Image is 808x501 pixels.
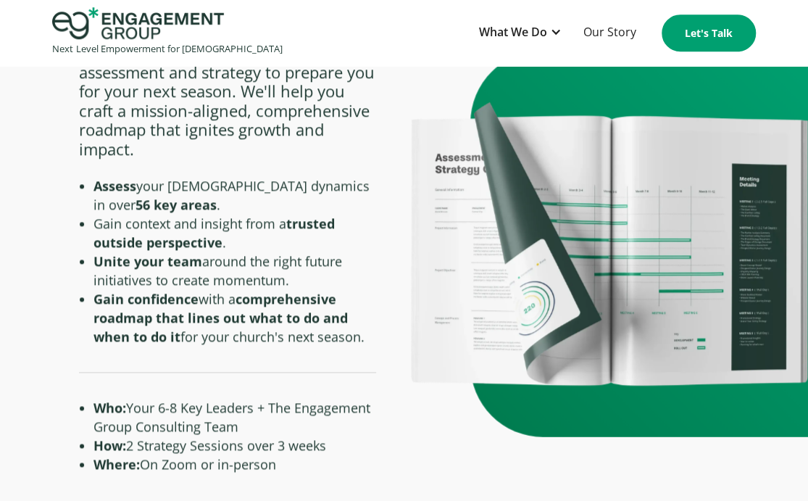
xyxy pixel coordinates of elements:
[93,252,202,270] strong: Unite your team
[662,15,756,51] a: Let's Talk
[411,101,808,386] img: A printed document showcasing a plan that covers a full 360 degree assessment in 56 key areas of ...
[93,436,376,455] li: 2 Strategy Sessions over 3 weeks
[136,196,217,213] strong: 56 key areas
[93,290,348,345] strong: comprehensive roadmap that lines out what to do and when to do it
[479,22,547,42] div: What We Do
[52,7,224,39] img: Engagement Group Logo Icon
[93,399,126,416] strong: Who:
[93,214,376,252] li: Gain context and insight from a .
[246,59,318,75] span: Organization
[472,15,569,51] div: What We Do
[93,252,376,289] li: around the right future initiatives to create momentum.
[52,39,282,59] div: Next Level Empowerment for [DEMOGRAPHIC_DATA]
[52,7,282,59] a: home
[93,455,376,473] li: On Zoom or in-person
[93,436,126,454] strong: How:
[93,290,199,307] strong: Gain confidence
[93,177,136,194] strong: Assess
[93,455,140,473] strong: Where:
[93,398,376,436] li: Your 6-8 Key Leaders + The Engagement Group Consulting Team
[576,15,644,51] a: Our Story
[246,118,329,134] span: Phone number
[93,176,376,214] li: your [DEMOGRAPHIC_DATA] dynamics in over .
[93,215,335,251] strong: trusted outside perspective
[93,289,376,365] li: with a for your church's next season. ‍
[79,44,376,158] p: is a combined organizational assessment and strategy to prepare you for your next season. We'll h...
